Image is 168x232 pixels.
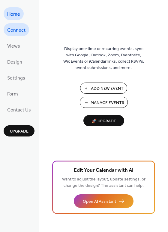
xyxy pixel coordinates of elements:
[7,74,25,83] span: Settings
[74,194,133,208] button: Open AI Assistant
[83,115,124,126] button: 🚀 Upgrade
[10,128,28,135] span: Upgrade
[91,100,124,106] span: Manage Events
[7,58,22,67] span: Design
[4,103,34,116] a: Contact Us
[4,23,29,36] a: Connect
[4,87,22,100] a: Form
[7,105,31,115] span: Contact Us
[91,86,124,92] span: Add New Event
[7,89,18,99] span: Form
[4,55,26,68] a: Design
[74,166,133,175] span: Edit Your Calendar with AI
[7,10,20,19] span: Home
[63,46,144,71] span: Display one-time or recurring events, sync with Google, Outlook, Zoom, Eventbrite, Wix Events or ...
[80,97,128,108] button: Manage Events
[7,26,25,35] span: Connect
[80,83,127,94] button: Add New Event
[62,175,145,190] span: Want to adjust the layout, update settings, or change the design? The assistant can help.
[4,125,34,136] button: Upgrade
[83,199,116,205] span: Open AI Assistant
[7,42,20,51] span: Views
[4,39,24,52] a: Views
[87,117,121,125] span: 🚀 Upgrade
[4,71,29,84] a: Settings
[4,7,24,20] a: Home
